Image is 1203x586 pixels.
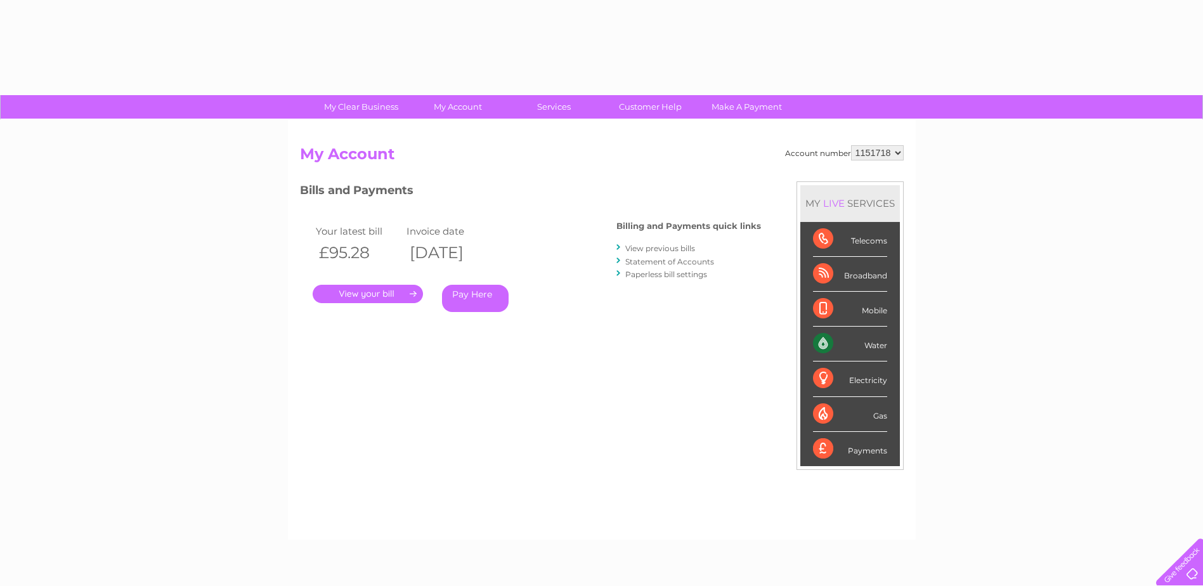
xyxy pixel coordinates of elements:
[694,95,799,119] a: Make A Payment
[813,432,887,466] div: Payments
[442,285,509,312] a: Pay Here
[616,221,761,231] h4: Billing and Payments quick links
[785,145,904,160] div: Account number
[813,397,887,432] div: Gas
[300,181,761,204] h3: Bills and Payments
[813,257,887,292] div: Broadband
[800,185,900,221] div: MY SERVICES
[625,244,695,253] a: View previous bills
[403,240,495,266] th: [DATE]
[821,197,847,209] div: LIVE
[313,240,404,266] th: £95.28
[502,95,606,119] a: Services
[313,285,423,303] a: .
[813,361,887,396] div: Electricity
[405,95,510,119] a: My Account
[403,223,495,240] td: Invoice date
[813,222,887,257] div: Telecoms
[625,270,707,279] a: Paperless bill settings
[300,145,904,169] h2: My Account
[598,95,703,119] a: Customer Help
[625,257,714,266] a: Statement of Accounts
[309,95,413,119] a: My Clear Business
[313,223,404,240] td: Your latest bill
[813,327,887,361] div: Water
[813,292,887,327] div: Mobile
